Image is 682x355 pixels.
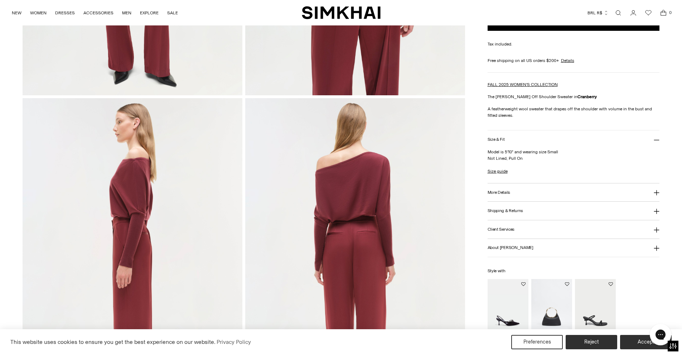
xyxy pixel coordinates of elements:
[488,168,508,174] a: Size guide
[575,279,616,340] img: Siren Low Heel Sandal
[577,94,597,99] strong: Cranberry
[609,282,613,286] button: Add to Wishlist
[488,202,660,220] button: Shipping & Returns
[216,337,252,347] a: Privacy Policy (opens in a new tab)
[488,57,660,64] div: Free shipping on all US orders $200+
[488,149,660,162] p: Model is 5'10" and wearing size Small Not Lined, Pull On
[488,106,660,119] p: A featherweight wool sweater that drapes off the shoulder with volume in the bust and fitted slee...
[83,5,113,21] a: ACCESSORIES
[646,321,675,348] iframe: Gorgias live chat messenger
[511,335,563,349] button: Preferences
[488,208,523,213] h3: Shipping & Returns
[488,245,533,250] h3: About [PERSON_NAME]
[488,183,660,202] button: More Details
[488,41,660,47] div: Tax included.
[565,282,569,286] button: Add to Wishlist
[587,5,609,21] button: BRL R$
[488,269,660,273] h6: Style with
[122,5,131,21] a: MEN
[488,93,660,100] p: The [PERSON_NAME] Off Shoulder Sweater in
[488,190,510,195] h3: More Details
[531,279,572,340] img: Luca Leather Top Handle Bag
[620,335,672,349] button: Accept
[12,5,21,21] a: NEW
[626,6,640,20] a: Go to the account page
[55,5,75,21] a: DRESSES
[302,6,381,20] a: SIMKHAI
[667,9,673,16] span: 0
[488,227,515,232] h3: Client Services
[488,239,660,257] button: About [PERSON_NAME]
[611,6,625,20] a: Open search modal
[641,6,656,20] a: Wishlist
[488,130,660,149] button: Size & Fit
[10,339,216,345] span: This website uses cookies to ensure you get the best experience on our website.
[30,5,47,21] a: WOMEN
[167,5,178,21] a: SALE
[488,82,558,87] a: FALL 2025 WOMEN'S COLLECTION
[561,57,574,64] a: Details
[488,137,505,142] h3: Size & Fit
[488,220,660,239] button: Client Services
[566,335,617,349] button: Reject
[656,6,671,20] a: Open cart modal
[488,279,528,340] img: Love Knot Suede Slingback
[140,5,159,21] a: EXPLORE
[521,282,526,286] button: Add to Wishlist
